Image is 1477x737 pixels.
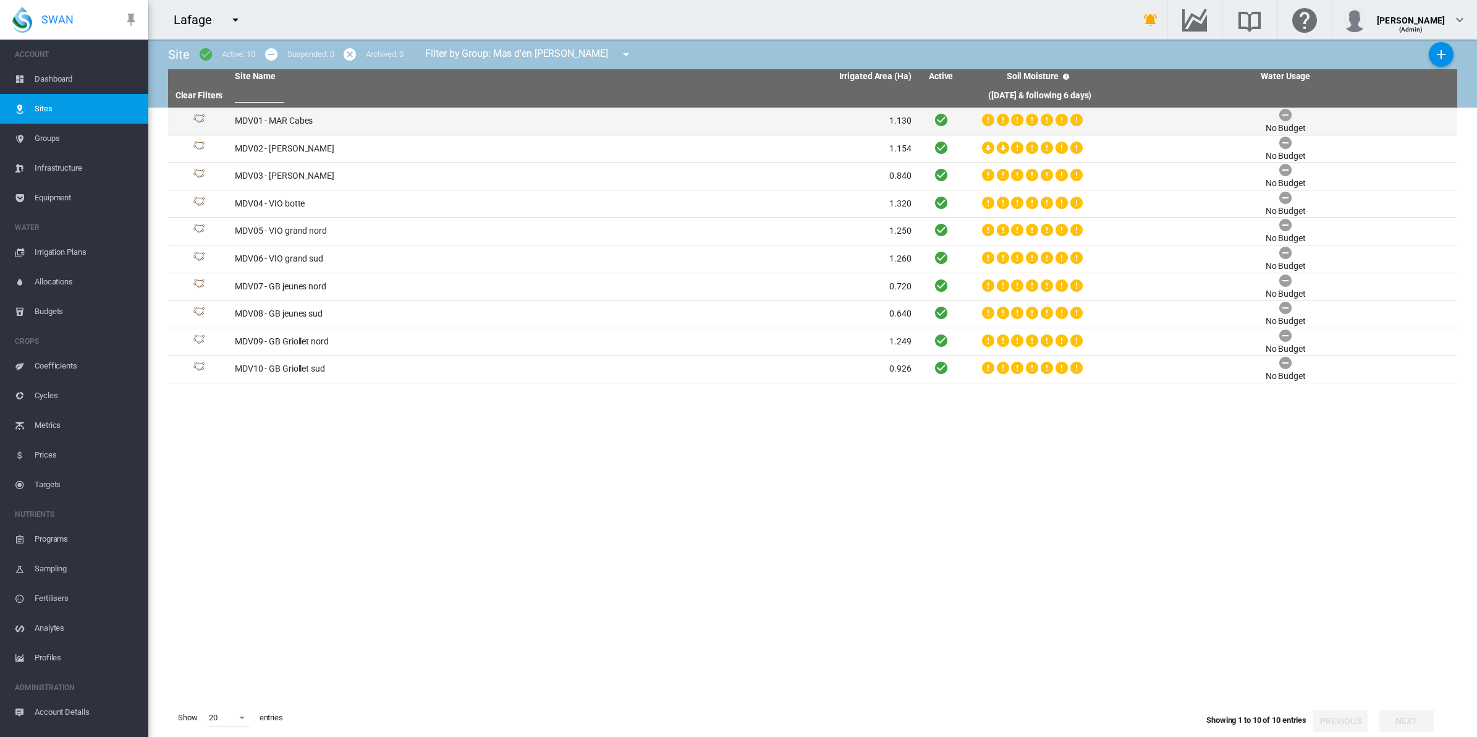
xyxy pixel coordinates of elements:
[1266,260,1306,273] div: No Budget
[573,218,916,245] td: 1.250
[198,47,213,62] md-icon: icon-checkbox-marked-circle
[573,163,916,190] td: 0.840
[15,505,138,524] span: NUTRIENTS
[966,84,1114,108] th: ([DATE] & following 6 days)
[1235,12,1264,27] md-icon: Search the knowledge base
[614,42,638,67] button: icon-menu-down
[222,49,255,60] div: Active: 10
[1266,288,1306,300] div: No Budget
[173,252,225,266] div: Site Id: 32036
[173,362,225,377] div: Site Id: 32040
[41,12,74,27] span: SWAN
[35,237,138,267] span: Irrigation Plans
[1266,343,1306,356] div: No Budget
[230,69,573,84] th: Site Name
[1379,710,1434,732] button: Next
[230,108,573,135] td: MDV01 - MAR Cabes
[35,554,138,584] span: Sampling
[168,47,190,62] span: Site
[35,297,138,326] span: Budgets
[1138,7,1163,32] button: icon-bell-ring
[35,64,138,94] span: Dashboard
[230,135,573,163] td: MDV02 - [PERSON_NAME]
[168,108,1457,135] tr: Site Id: 32031 MDV01 - MAR Cabes 1.130 No Budget
[35,267,138,297] span: Allocations
[173,334,225,349] div: Site Id: 32039
[573,245,916,273] td: 1.260
[173,169,225,184] div: Site Id: 32033
[192,197,206,211] img: 1.svg
[230,300,573,328] td: MDV08 - GB jeunes sud
[230,273,573,300] td: MDV07 - GB jeunes nord
[573,273,916,300] td: 0.720
[230,356,573,383] td: MDV10 - GB Griollet sud
[223,7,248,32] button: icon-menu-down
[35,153,138,183] span: Infrastructure
[192,252,206,266] img: 1.svg
[35,94,138,124] span: Sites
[573,69,916,84] th: Irrigated Area (Ha)
[15,331,138,351] span: CROPS
[230,163,573,190] td: MDV03 - [PERSON_NAME]
[192,279,206,294] img: 1.svg
[573,356,916,383] td: 0.926
[1266,122,1306,135] div: No Budget
[168,190,1457,218] tr: Site Id: 32034 MDV04 - VIO botte 1.320 No Budget
[619,47,633,62] md-icon: icon-menu-down
[573,135,916,163] td: 1.154
[287,49,334,60] div: Suspended: 0
[35,440,138,470] span: Prices
[228,12,243,27] md-icon: icon-menu-down
[35,183,138,213] span: Equipment
[173,197,225,211] div: Site Id: 32034
[168,328,1457,356] tr: Site Id: 32039 MDV09 - GB Griollet nord 1.249 No Budget
[1342,7,1367,32] img: profile.jpg
[573,300,916,328] td: 0.640
[1180,12,1209,27] md-icon: Go to the Data Hub
[1434,47,1449,62] md-icon: icon-plus
[264,47,279,62] md-icon: icon-minus-circle
[168,356,1457,383] tr: Site Id: 32040 MDV10 - GB Griollet sud 0.926 No Budget
[1266,177,1306,190] div: No Budget
[192,224,206,239] img: 1.svg
[573,328,916,356] td: 1.249
[35,613,138,643] span: Analytes
[1429,42,1454,67] button: Add New Site, define start date
[168,163,1457,190] tr: Site Id: 32033 MDV03 - [PERSON_NAME] 0.840 No Budget
[230,190,573,218] td: MDV04 - VIO botte
[1290,12,1319,27] md-icon: Click here for help
[35,470,138,500] span: Targets
[168,273,1457,301] tr: Site Id: 32037 MDV07 - GB jeunes nord 0.720 No Budget
[168,245,1457,273] tr: Site Id: 32036 MDV06 - VIO grand sud 1.260 No Budget
[192,334,206,349] img: 1.svg
[1266,205,1306,218] div: No Budget
[35,351,138,381] span: Coefficients
[15,45,138,64] span: ACCOUNT
[192,362,206,377] img: 1.svg
[173,141,225,156] div: Site Id: 32032
[1313,710,1368,732] button: Previous
[35,643,138,673] span: Profiles
[1266,232,1306,245] div: No Budget
[35,697,138,727] span: Account Details
[173,224,225,239] div: Site Id: 32035
[35,524,138,554] span: Programs
[35,584,138,613] span: Fertilisers
[192,114,206,129] img: 1.svg
[1377,9,1445,22] div: [PERSON_NAME]
[230,245,573,273] td: MDV06 - VIO grand sud
[916,69,966,84] th: Active
[573,190,916,218] td: 1.320
[1266,370,1306,383] div: No Budget
[35,411,138,440] span: Metrics
[173,279,225,294] div: Site Id: 32037
[173,114,225,129] div: Site Id: 32031
[966,69,1114,84] th: Soil Moisture
[192,169,206,184] img: 1.svg
[230,218,573,245] td: MDV05 - VIO grand nord
[1059,69,1073,84] md-icon: icon-help-circle
[35,124,138,153] span: Groups
[209,713,218,722] div: 20
[342,47,357,62] md-icon: icon-cancel
[15,678,138,697] span: ADMINISTRATION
